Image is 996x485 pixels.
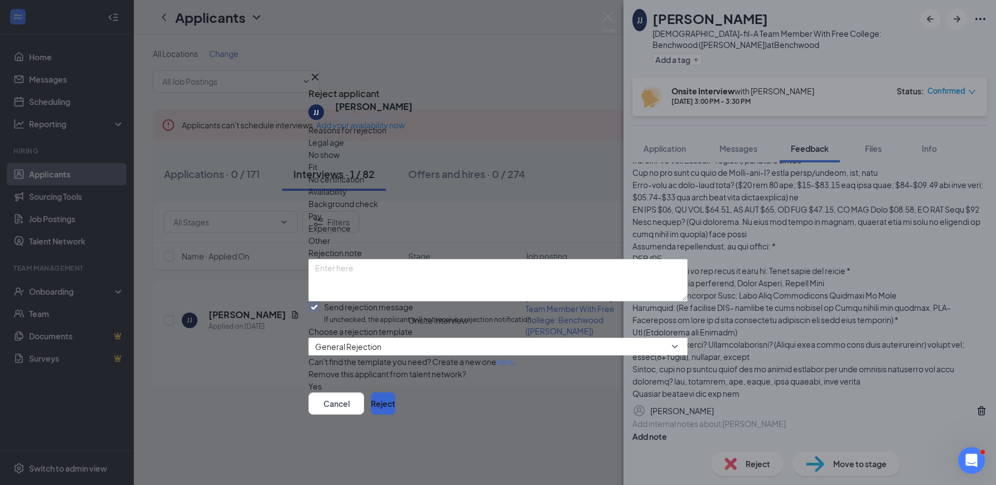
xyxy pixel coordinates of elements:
button: Close [308,70,322,84]
a: here [496,357,514,367]
span: Rejection note [308,248,362,258]
span: Other [308,234,330,247]
span: Can't find the template you need? Create a new one . [308,357,516,367]
span: Choose a rejection template [308,326,413,337]
h5: [PERSON_NAME] [335,100,413,113]
iframe: Intercom live chat [958,447,985,474]
button: Reject [371,392,395,415]
span: Background check [308,198,378,210]
div: JJ [313,108,319,117]
span: Experience [308,222,351,234]
h3: Reject applicant [308,87,379,101]
span: Legal age [308,136,344,148]
span: General Rejection [315,338,381,355]
div: Applied on [DATE] [335,113,413,124]
svg: Cross [308,70,322,84]
span: No certification [308,173,364,185]
button: Cancel [308,392,364,415]
span: Pay [308,210,322,222]
span: Reasons for rejection [308,125,386,135]
span: Availability [308,185,347,198]
span: Yes [308,380,322,392]
span: Fit [308,161,317,173]
span: No show [308,148,340,161]
span: Remove this applicant from talent network? [308,369,466,379]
